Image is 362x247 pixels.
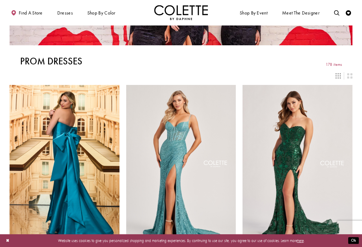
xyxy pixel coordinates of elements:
span: Find a store [19,10,43,16]
button: Close Dialog [3,236,12,246]
span: 178 items [326,63,342,67]
a: Find a store [10,5,44,20]
a: Check Wishlist [344,5,352,20]
a: here [297,238,304,243]
span: Dresses [57,10,73,16]
span: Switch layout to 2 columns [347,74,352,79]
span: Switch layout to 3 columns [335,74,341,79]
p: Website uses cookies to give you personalized shopping and marketing experiences. By continuing t... [39,237,323,244]
a: Visit Colette by Daphne Style No. CL8470 Page [10,85,119,245]
a: Meet the designer [281,5,321,20]
span: Meet the designer [282,10,320,16]
h1: Prom Dresses [20,56,82,67]
button: Submit Dialog [348,237,359,244]
a: Visit Colette by Daphne Style No. CL8440 Page [243,85,352,245]
img: Colette by Daphne [154,5,208,20]
a: Toggle search [333,5,341,20]
div: Layout Controls [6,70,356,82]
span: Shop By Event [238,5,269,20]
a: Visit Colette by Daphne Style No. CL8405 Page [126,85,236,245]
a: Visit Home Page [154,5,208,20]
span: Dresses [56,5,74,20]
span: Shop by color [87,10,116,16]
span: Shop by color [86,5,117,20]
span: Shop By Event [240,10,268,16]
